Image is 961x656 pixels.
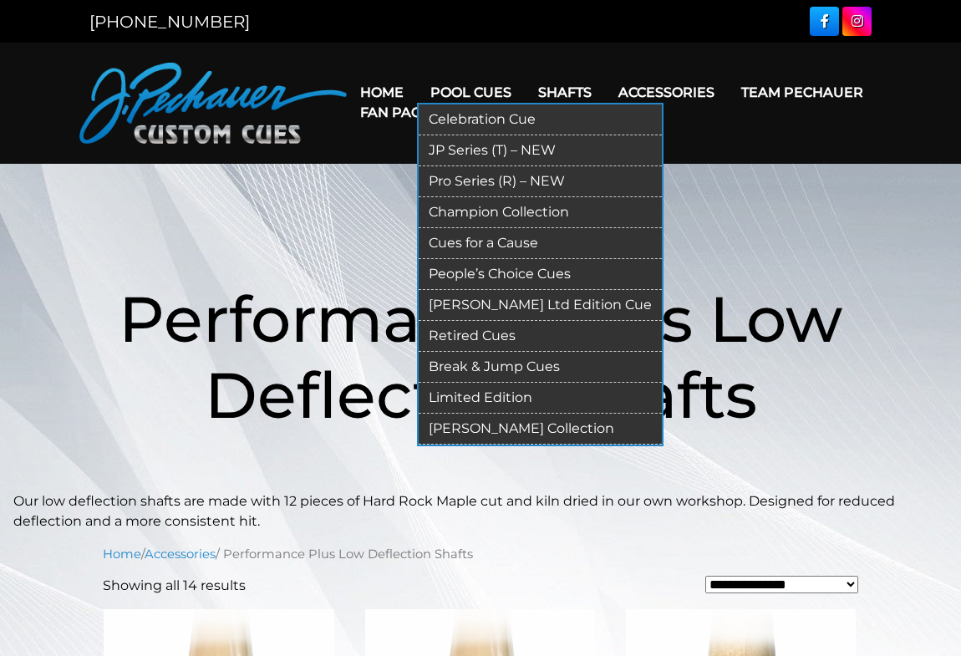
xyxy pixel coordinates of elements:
span: Performance Plus Low Deflection Shafts [119,280,842,434]
a: Limited Edition [419,383,662,414]
a: Accessories [605,71,728,114]
a: JP Series (T) – NEW [419,135,662,166]
a: Celebration Cue [419,104,662,135]
a: Break & Jump Cues [419,352,662,383]
a: People’s Choice Cues [419,259,662,290]
a: Pool Cues [417,71,525,114]
a: [PERSON_NAME] Ltd Edition Cue [419,290,662,321]
a: Cues for a Cause [419,228,662,259]
a: Team Pechauer [728,71,877,114]
nav: Breadcrumb [103,545,858,563]
p: Showing all 14 results [103,576,246,596]
img: Pechauer Custom Cues [79,63,347,144]
a: Shafts [525,71,605,114]
a: Champion Collection [419,197,662,228]
a: Pro Series (R) – NEW [419,166,662,197]
a: Home [103,547,141,562]
select: Shop order [705,576,858,593]
a: Warranty [444,91,552,134]
a: Home [347,71,417,114]
a: Accessories [145,547,216,562]
a: Retired Cues [419,321,662,352]
p: Our low deflection shafts are made with 12 pieces of Hard Rock Maple cut and kiln dried in our ow... [13,491,948,531]
a: [PERSON_NAME] Collection [419,414,662,445]
a: Cart [552,91,615,134]
a: Fan Page [347,91,444,134]
a: [PHONE_NUMBER] [89,12,250,32]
